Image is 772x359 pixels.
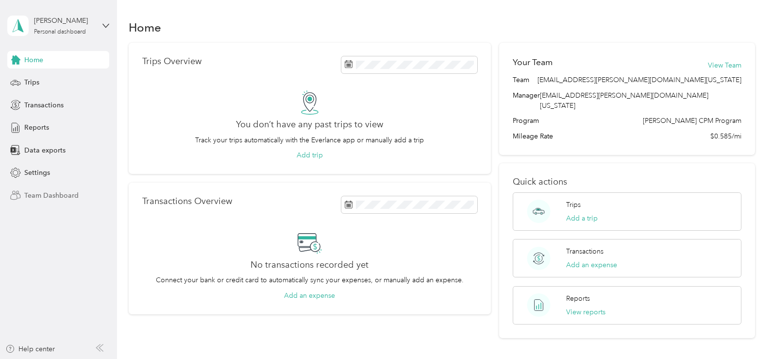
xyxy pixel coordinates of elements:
[710,131,741,141] span: $0.585/mi
[513,90,540,111] span: Manager
[24,122,49,133] span: Reports
[195,135,424,145] p: Track your trips automatically with the Everlance app or manually add a trip
[284,291,335,301] button: Add an expense
[566,293,590,304] p: Reports
[566,307,605,317] button: View reports
[297,150,323,160] button: Add trip
[566,246,604,256] p: Transactions
[24,77,39,87] span: Trips
[34,16,95,26] div: [PERSON_NAME]
[513,56,553,68] h2: Your Team
[513,116,539,126] span: Program
[24,168,50,178] span: Settings
[566,213,598,223] button: Add a trip
[24,190,79,201] span: Team Dashboard
[129,22,161,33] h1: Home
[24,55,43,65] span: Home
[156,275,464,285] p: Connect your bank or credit card to automatically sync your expenses, or manually add an expense.
[718,305,772,359] iframe: Everlance-gr Chat Button Frame
[566,260,617,270] button: Add an expense
[540,91,708,110] span: [EMAIL_ADDRESS][PERSON_NAME][DOMAIN_NAME][US_STATE]
[537,75,741,85] span: [EMAIL_ADDRESS][PERSON_NAME][DOMAIN_NAME][US_STATE]
[251,260,369,270] h2: No transactions recorded yet
[643,116,741,126] span: [PERSON_NAME] CPM Program
[236,120,383,130] h2: You don’t have any past trips to view
[34,29,86,35] div: Personal dashboard
[513,131,553,141] span: Mileage Rate
[708,60,741,70] button: View Team
[142,56,201,67] p: Trips Overview
[513,75,529,85] span: Team
[24,100,64,110] span: Transactions
[513,177,741,187] p: Quick actions
[5,344,55,354] button: Help center
[566,200,581,210] p: Trips
[142,196,232,206] p: Transactions Overview
[24,145,66,155] span: Data exports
